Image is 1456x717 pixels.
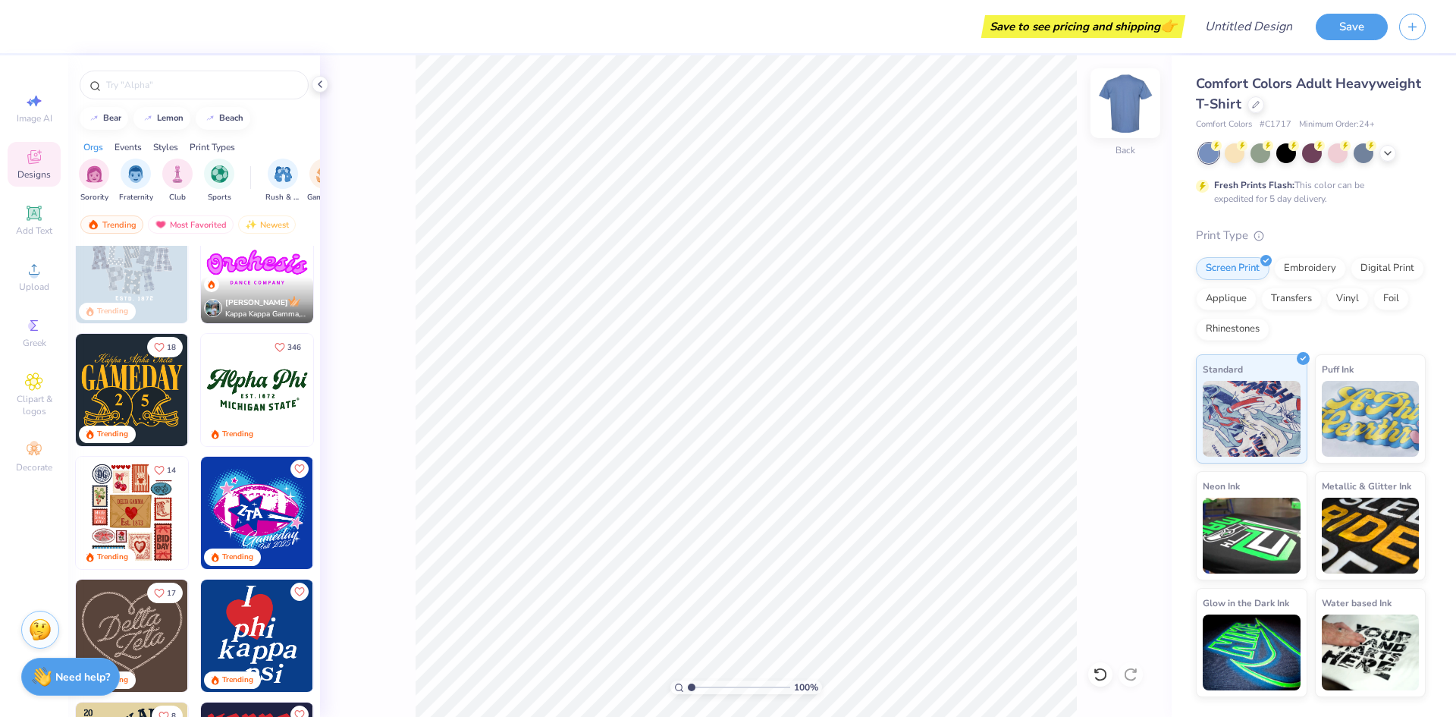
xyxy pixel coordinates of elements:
button: Like [290,460,309,478]
span: 100 % [794,681,818,694]
span: Image AI [17,112,52,124]
button: filter button [307,159,342,203]
span: Add Text [16,225,52,237]
img: a3f22b06-4ee5-423c-930f-667ff9442f68 [187,211,300,323]
button: lemon [133,107,190,130]
span: 14 [167,467,176,474]
img: f6158eb7-cc5b-49f7-a0db-65a8f5223f4c [201,580,313,692]
img: e9359b61-4979-43b2-b67e-bebd332b6cfa [312,334,425,446]
div: Applique [1196,288,1257,310]
div: Print Type [1196,227,1426,244]
div: Orgs [83,140,103,154]
div: Trending [222,675,253,686]
strong: Need help? [55,670,110,684]
img: Newest.gif [245,219,257,230]
button: bear [80,107,128,130]
span: 346 [287,344,301,351]
div: Transfers [1261,288,1322,310]
button: Like [290,583,309,601]
span: 17 [167,590,176,597]
input: Try "Alpha" [105,77,299,93]
img: Standard [1203,381,1301,457]
span: 18 [167,344,176,351]
img: 190a3832-2857-43c9-9a52-6d493f4406b1 [312,211,425,323]
button: filter button [162,159,193,203]
img: 930570ec-6ee7-422f-88b8-7ed139fa3abf [312,457,425,569]
img: 5a4b4175-9e88-49c8-8a23-26d96782ddc6 [76,211,188,323]
img: 509aa579-d1dd-4753-a2ca-fe6b9b3d7ce7 [201,334,313,446]
img: Puff Ink [1322,381,1420,457]
img: Back [1095,73,1156,134]
div: Trending [97,429,128,440]
div: Foil [1373,288,1409,310]
img: Metallic & Glitter Ink [1322,498,1420,574]
div: Digital Print [1351,257,1424,280]
img: Game Day Image [316,165,334,183]
div: beach [219,114,243,122]
button: Like [147,460,183,480]
div: Screen Print [1196,257,1269,280]
img: 2b704b5a-84f6-4980-8295-53d958423ff9 [187,334,300,446]
img: trending.gif [87,219,99,230]
div: Embroidery [1274,257,1346,280]
img: Avatar [204,299,222,317]
div: filter for Fraternity [119,159,153,203]
span: Kappa Kappa Gamma, [GEOGRAPHIC_DATA][US_STATE] [225,309,307,320]
button: Save [1316,14,1388,40]
img: b0e5e834-c177-467b-9309-b33acdc40f03 [187,457,300,569]
div: Most Favorited [148,215,234,234]
div: Vinyl [1326,288,1369,310]
img: b8819b5f-dd70-42f8-b218-32dd770f7b03 [76,334,188,446]
button: beach [196,107,250,130]
span: Game Day [307,192,342,203]
div: Newest [238,215,296,234]
div: bear [103,114,121,122]
div: filter for Rush & Bid [265,159,300,203]
div: Trending [97,552,128,563]
button: filter button [265,159,300,203]
div: Styles [153,140,178,154]
img: trend_line.gif [88,114,100,123]
span: Rush & Bid [265,192,300,203]
img: Sports Image [211,165,228,183]
img: Fraternity Image [127,165,144,183]
div: Trending [222,429,253,440]
img: Sorority Image [86,165,103,183]
span: Glow in the Dark Ink [1203,595,1289,611]
button: filter button [204,159,234,203]
img: e5c25cba-9be7-456f-8dc7-97e2284da968 [201,211,313,323]
span: Metallic & Glitter Ink [1322,478,1411,494]
div: Trending [80,215,143,234]
span: Fraternity [119,192,153,203]
input: Untitled Design [1193,11,1304,42]
div: Save to see pricing and shipping [985,15,1181,38]
span: Decorate [16,461,52,473]
span: # C1717 [1260,118,1291,131]
span: Club [169,192,186,203]
span: [PERSON_NAME] [225,297,288,308]
div: filter for Sorority [79,159,109,203]
span: 👉 [1160,17,1177,35]
div: filter for Sports [204,159,234,203]
span: Sorority [80,192,108,203]
div: Trending [222,552,253,563]
span: Standard [1203,361,1243,377]
div: Back [1116,143,1135,157]
img: Neon Ink [1203,498,1301,574]
span: Comfort Colors [1196,118,1252,131]
div: Trending [97,306,128,317]
img: 6de2c09e-6ade-4b04-8ea6-6dac27e4729e [76,457,188,569]
img: Water based Ink [1322,615,1420,690]
span: Greek [23,337,46,349]
img: most_fav.gif [155,219,167,230]
span: Neon Ink [1203,478,1240,494]
img: trend_line.gif [142,114,154,123]
div: filter for Game Day [307,159,342,203]
div: filter for Club [162,159,193,203]
img: ead2b24a-117b-4488-9b34-c08fd5176a7b [187,580,300,692]
button: filter button [79,159,109,203]
img: Rush & Bid Image [275,165,292,183]
span: Designs [17,168,51,181]
span: Clipart & logos [8,393,61,417]
span: Puff Ink [1322,361,1354,377]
